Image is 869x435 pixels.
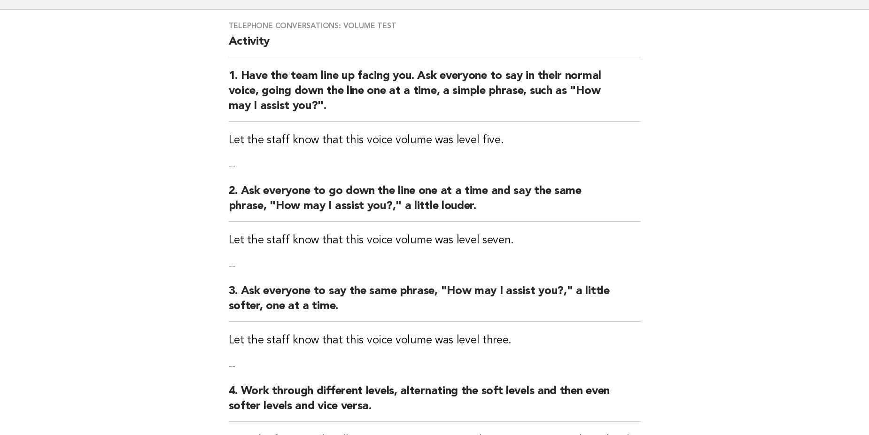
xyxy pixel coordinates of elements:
h2: 2. Ask everyone to go down the line one at a time and say the same phrase, "How may I assist you?... [229,184,641,222]
h2: 3. Ask everyone to say the same phrase, "How may I assist you?," a little softer, one at a time. [229,284,641,322]
p: -- [229,159,641,172]
p: -- [229,359,641,373]
h3: Let the staff know that this voice volume was level seven. [229,233,641,248]
p: -- [229,259,641,272]
h2: 1. Have the team line up facing you. Ask everyone to say in their normal voice, going down the li... [229,69,641,122]
h3: Let the staff know that this voice volume was level five. [229,133,641,148]
h3: Telephone conversations: Volume test [229,21,641,31]
h2: Activity [229,34,641,57]
h3: Let the staff know that this voice volume was level three. [229,333,641,348]
h2: 4. Work through different levels, alternating the soft levels and then even softer levels and vic... [229,384,641,422]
